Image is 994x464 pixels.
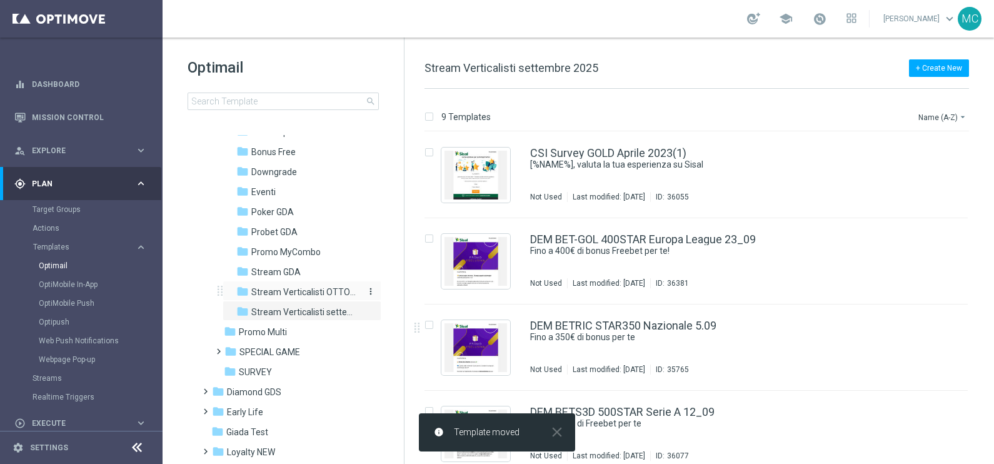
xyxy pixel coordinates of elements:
i: folder [236,165,249,178]
div: Webpage Pop-up [39,350,161,369]
span: Stream Verticalisti settembre 2025 [424,61,598,74]
div: Last modified: [DATE] [568,365,650,375]
i: folder [236,205,249,218]
img: 35765.jpeg [444,323,507,372]
button: play_circle_outline Execute keyboard_arrow_right [14,418,148,428]
a: Optimail [39,261,130,271]
div: Not Used [530,451,562,461]
a: CSI Survey GOLD Aprile 2023(1) [530,148,686,159]
div: ID: [650,451,689,461]
a: Webpage Pop-up [39,355,130,365]
div: gps_fixed Plan keyboard_arrow_right [14,179,148,189]
div: Optimail [39,256,161,275]
i: equalizer [14,79,26,90]
a: Fino a 400€ di bonus Freebet per te! [530,245,886,257]
a: Mission Control [32,101,147,134]
span: search [366,96,376,106]
div: ID: [650,278,689,288]
i: close [549,424,565,440]
div: Plan [14,178,135,189]
span: SPECIAL GAME [239,346,300,358]
div: ID: [650,192,689,202]
h1: Optimail [188,58,379,78]
i: folder [212,385,224,398]
i: keyboard_arrow_right [135,417,147,429]
div: Templates [33,243,135,251]
i: folder [224,325,236,338]
div: 36381 [667,278,689,288]
i: folder [236,245,249,258]
div: person_search Explore keyboard_arrow_right [14,146,148,156]
div: 35765 [667,365,689,375]
span: Promo MyCombo [251,246,321,258]
div: Last modified: [DATE] [568,451,650,461]
span: Eventi [251,186,276,198]
i: info [434,427,444,437]
div: Dashboard [14,68,147,101]
div: Execute [14,418,135,429]
a: [PERSON_NAME]keyboard_arrow_down [882,9,958,28]
button: Templates keyboard_arrow_right [33,242,148,252]
i: folder [212,445,224,458]
div: 36055 [667,192,689,202]
button: Mission Control [14,113,148,123]
div: 36077 [667,451,689,461]
i: folder [236,185,249,198]
i: folder [224,345,237,358]
button: more_vert [363,286,376,298]
span: school [779,12,793,26]
p: 9 Templates [441,111,491,123]
a: Web Push Notifications [39,336,130,346]
div: Fino a 500€ di Freebet per te [530,418,915,430]
div: Streams [33,369,161,388]
input: Search Template [188,93,379,110]
span: Template moved [454,427,520,438]
a: Actions [33,223,130,233]
i: gps_fixed [14,178,26,189]
div: Actions [33,219,161,238]
button: close [548,427,565,437]
span: Diamond GDS [227,386,281,398]
div: Press SPACE to select this row. [412,305,991,391]
span: Downgrade [251,166,297,178]
a: [%NAME%], valuta la tua esperienza su Sisal [530,159,886,171]
div: Templates [33,238,161,369]
span: Loyalty NEW [227,446,275,458]
span: Stream Verticalisti settembre 2025 [251,306,359,318]
a: Fino a 500€ di Freebet per te [530,418,886,430]
div: MC [958,7,981,31]
img: 36381.jpeg [444,237,507,286]
div: Realtime Triggers [33,388,161,406]
div: Mission Control [14,101,147,134]
div: Last modified: [DATE] [568,192,650,202]
img: 36077.jpeg [444,410,507,458]
img: 36055.jpeg [444,151,507,199]
span: Templates [33,243,123,251]
i: more_vert [366,286,376,296]
div: Last modified: [DATE] [568,278,650,288]
div: [%NAME%], valuta la tua esperienza su Sisal [530,159,915,171]
i: folder [236,305,249,318]
i: keyboard_arrow_right [135,144,147,156]
span: SURVEY [239,366,272,378]
div: OptiMobile In-App [39,275,161,294]
span: Promo Multi [239,326,287,338]
i: folder [236,225,249,238]
i: folder [236,145,249,158]
div: Explore [14,145,135,156]
i: folder [211,425,224,438]
a: Streams [33,373,130,383]
span: Bonus Free [251,146,296,158]
div: OptiMobile Push [39,294,161,313]
i: play_circle_outline [14,418,26,429]
span: Early Life [227,406,263,418]
i: folder [236,265,249,278]
div: ID: [650,365,689,375]
i: folder [212,405,224,418]
a: DEM BET-GOL 400STAR Europa League 23_09 [530,234,756,245]
a: Optipush [39,317,130,327]
a: Realtime Triggers [33,392,130,402]
a: OptiMobile In-App [39,280,130,290]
